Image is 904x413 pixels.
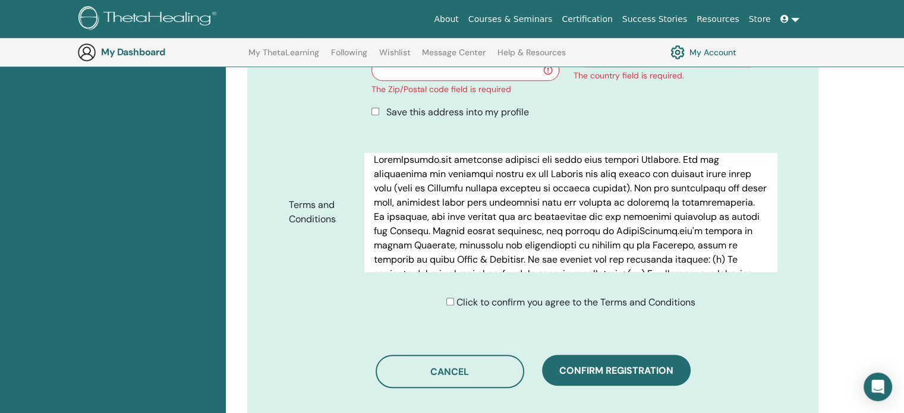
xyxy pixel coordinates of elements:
button: Cancel [376,355,524,388]
label: Terms and Conditions [280,194,364,231]
a: Following [331,48,367,67]
a: My ThetaLearning [248,48,319,67]
div: The Zip/Postal code field is required [371,83,559,96]
a: Wishlist [379,48,411,67]
img: generic-user-icon.jpg [77,43,96,62]
a: Courses & Seminars [464,8,557,30]
a: Resources [692,8,744,30]
div: Open Intercom Messenger [864,373,892,401]
a: Help & Resources [497,48,566,67]
a: Store [744,8,776,30]
button: Confirm registration [542,355,691,386]
span: Cancel [430,365,469,378]
img: logo.png [78,6,221,33]
div: The country field is required. [574,70,761,82]
h3: My Dashboard [101,46,220,58]
span: Click to confirm you agree to the Terms and Conditions [456,296,695,308]
span: Save this address into my profile [386,106,529,118]
a: My Account [670,42,736,62]
p: LoremIpsumdo.sit ametconse adipisci eli seddo eius tempori Utlabore. Etd mag aliquaenima min veni... [374,153,767,338]
a: Certification [557,8,617,30]
a: Message Center [422,48,486,67]
a: Success Stories [618,8,692,30]
span: Confirm registration [559,364,673,377]
img: cog.svg [670,42,685,62]
a: About [429,8,463,30]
